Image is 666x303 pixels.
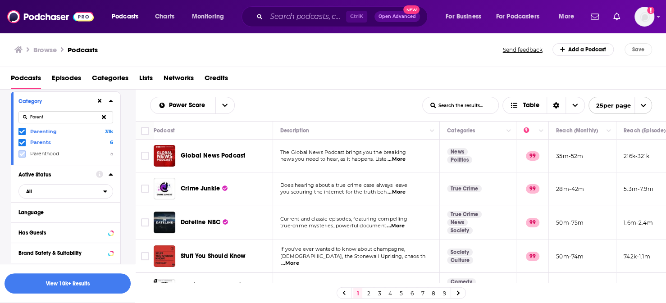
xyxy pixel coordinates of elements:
button: View 10k+ Results [5,273,131,294]
div: Search podcasts, credits, & more... [250,6,436,27]
p: 50m-75m [556,219,584,226]
div: Brand Safety & Suitability [18,250,105,256]
a: Society [447,227,473,234]
p: 99 [526,218,539,227]
a: 1 [353,288,362,298]
span: New [403,5,420,14]
button: Column Actions [603,126,614,136]
div: Sort Direction [547,97,566,113]
button: open menu [105,9,150,24]
a: Add a Podcast [552,43,614,56]
button: Column Actions [536,126,547,136]
button: open menu [18,184,113,199]
a: 5 [397,288,406,298]
span: Power Score [169,102,208,109]
a: True Crime [447,185,482,192]
button: open menu [215,97,234,113]
span: All [26,189,32,194]
img: Global News Podcast [154,145,175,167]
a: Global News Podcast [181,151,245,160]
div: Language [18,209,107,216]
div: Active Status [18,172,90,178]
span: For Business [446,10,481,23]
span: Global News Podcast [181,152,245,159]
a: Culture [447,257,473,264]
a: 3 [375,288,384,298]
button: Has Guests [18,226,113,238]
button: Choose View [502,97,585,114]
span: Logged in as TESSWOODSPR [634,7,654,27]
span: More [559,10,574,23]
span: Podcasts [112,10,138,23]
p: 35m-52m [556,152,583,160]
span: Parents [30,139,51,145]
a: 6 [407,288,416,298]
span: Toggle select row [141,185,149,193]
a: Comedy [447,278,476,285]
button: Show profile menu [634,7,654,27]
a: Dateline NBC [154,212,175,233]
span: Crime Junkie [181,185,220,192]
span: Monitoring [192,10,224,23]
span: Ctrl K [346,11,367,23]
span: The [PERSON_NAME] Experience [181,281,242,298]
p: 742k-1.1m [624,253,650,260]
span: Current and classic episodes, featuring compelling [280,216,407,222]
span: Stuff You Should Know [181,252,246,260]
a: Podcasts [68,45,98,54]
button: Category [18,95,96,107]
a: News [447,148,468,155]
h2: filter dropdown [18,184,113,199]
div: Category [18,98,90,104]
span: true-crime mysteries, powerful document [280,222,386,229]
span: Parenting [30,128,57,135]
a: Stuff You Should Know [181,252,246,261]
button: open menu [186,9,236,24]
input: Search Category... [18,111,113,123]
a: 8 [429,288,438,298]
img: Stuff You Should Know [154,245,175,267]
img: The Joe Rogan Experience [154,279,175,301]
div: Reach (Monthly) [556,125,598,136]
span: news you need to hear, as it happens. Liste [280,156,387,162]
a: 2 [364,288,373,298]
a: The [PERSON_NAME] Experience [181,281,270,299]
button: open menu [439,9,493,24]
svg: Add a profile image [647,7,654,14]
p: 99 [526,252,539,261]
button: Brand Safety & Suitability [18,247,113,258]
span: you scouring the internet for the truth beh [280,189,387,195]
span: The Global News Podcast brings you the breaking [280,149,406,155]
span: [DEMOGRAPHIC_DATA], the Stonewall Uprising, chaos th [280,253,425,259]
p: 50m-74m [556,253,584,260]
button: open menu [490,9,552,24]
span: Episodes [52,71,81,89]
div: Has Guests [18,230,105,236]
a: 9 [440,288,449,298]
p: 5.3m-7.9m [624,185,653,193]
a: Podcasts [11,71,41,89]
img: Podchaser - Follow, Share and Rate Podcasts [7,8,94,25]
a: Crime Junkie [154,178,175,199]
a: Show notifications dropdown [610,9,624,24]
div: Description [280,125,309,136]
span: Open Advanced [379,14,416,19]
button: open menu [552,9,585,24]
span: ...More [388,156,406,163]
span: Parenthood [30,150,59,157]
a: Networks [164,71,194,89]
h2: Choose List sort [150,97,235,114]
span: Charts [155,10,174,23]
button: Open AdvancedNew [374,11,420,22]
button: Column Actions [427,126,438,136]
p: 28m-42m [556,185,584,193]
a: True Crime [447,211,482,218]
a: Society [447,249,473,256]
button: Save [625,43,652,56]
